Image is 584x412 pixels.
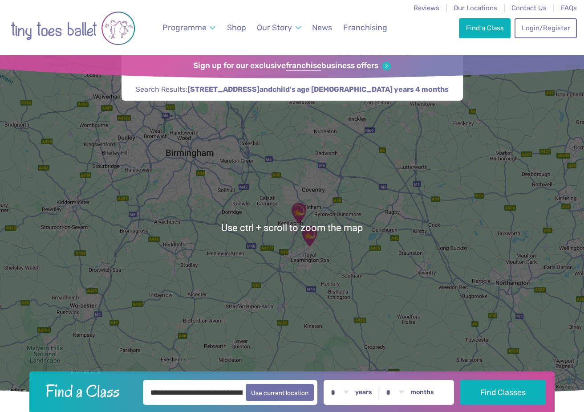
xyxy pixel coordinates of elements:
span: child's age [DEMOGRAPHIC_DATA] years 4 months [272,85,449,94]
span: [STREET_ADDRESS] [187,85,260,94]
img: Google [2,388,32,400]
a: Franchising [339,18,391,38]
button: Find Classes [460,380,546,405]
a: Login/Register [515,18,577,38]
span: Shop [227,23,246,32]
a: Programme [158,18,220,38]
label: months [410,388,434,396]
span: News [312,23,332,32]
div: Lillington Social Club [298,225,320,247]
a: Our Locations [454,4,497,12]
a: Shop [223,18,250,38]
button: Use current location [246,384,314,401]
strong: and [187,85,449,94]
span: Programme [162,23,207,32]
span: Franchising [343,23,387,32]
a: Reviews [414,4,439,12]
a: Find a Class [459,18,511,38]
a: Contact Us [511,4,547,12]
div: Kenilworth School [288,202,310,224]
a: Sign up for our exclusivefranchisebusiness offers [193,61,390,71]
strong: franchise [286,61,321,71]
a: News [308,18,336,38]
label: years [355,388,372,396]
a: FAQs [561,4,577,12]
h2: Find a Class [38,380,137,402]
span: Our Story [257,23,292,32]
a: Our Story [253,18,305,38]
img: tiny toes ballet [11,6,135,51]
a: Open this area in Google Maps (opens a new window) [2,388,32,400]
